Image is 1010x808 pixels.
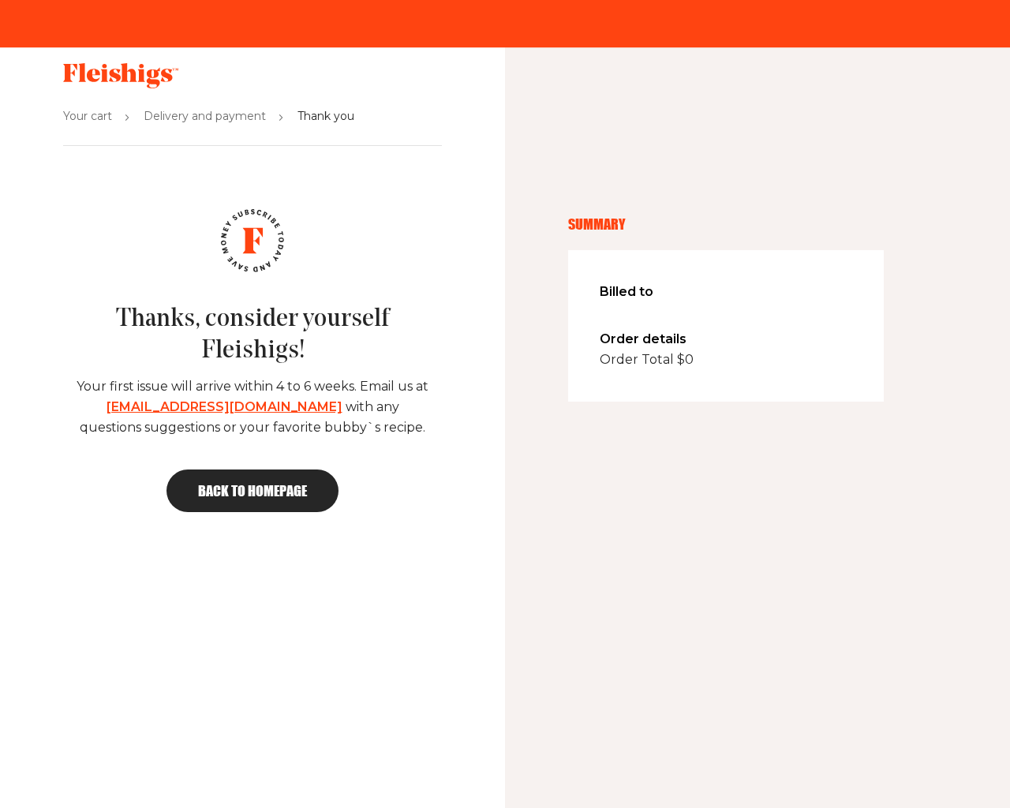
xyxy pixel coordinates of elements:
[600,350,852,370] span: Order Total $ 0
[221,209,284,272] img: logo
[63,107,112,126] span: Your cart
[63,304,442,367] p: Thanks, consider yourself Fleishigs!
[568,213,884,234] span: SUMMARY
[107,399,342,414] a: [EMAIL_ADDRESS][DOMAIN_NAME]
[297,107,354,126] span: Thank you
[600,329,852,350] span: Order details
[198,484,307,498] span: Back to homepage
[166,469,339,512] a: Back to homepage
[144,107,266,126] span: Delivery and payment
[600,282,852,302] span: Billed to
[76,376,429,438] p: Your first issue will arrive within 4 to 6 weeks. Email us at with any questions suggestions or y...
